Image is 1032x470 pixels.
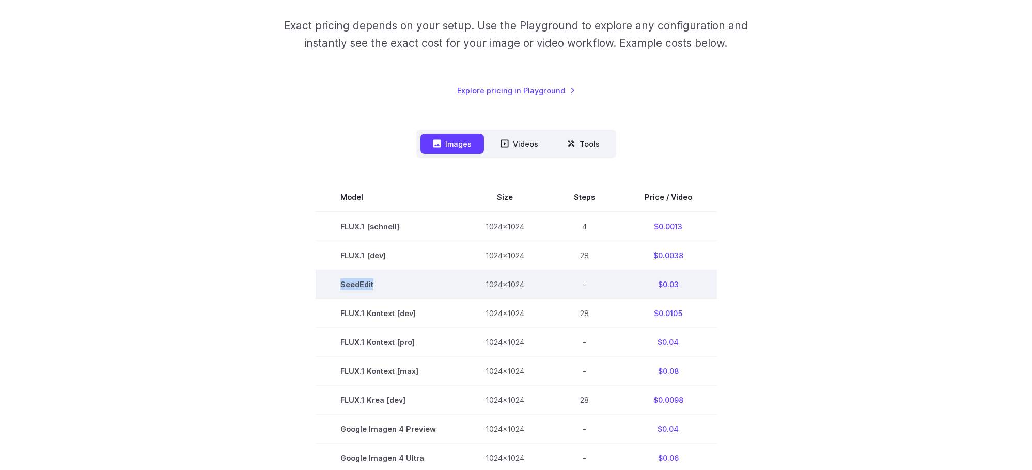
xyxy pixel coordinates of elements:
button: Images [420,134,484,154]
td: Google Imagen 4 Preview [316,415,461,444]
button: Tools [555,134,612,154]
td: 28 [549,241,620,270]
td: FLUX.1 Kontext [max] [316,357,461,386]
td: - [549,328,620,357]
button: Videos [488,134,551,154]
td: 1024x1024 [461,328,549,357]
td: - [549,357,620,386]
th: Steps [549,183,620,212]
td: FLUX.1 [schnell] [316,212,461,241]
td: 1024x1024 [461,270,549,299]
td: FLUX.1 Krea [dev] [316,386,461,415]
td: $0.0098 [620,386,717,415]
td: FLUX.1 Kontext [pro] [316,328,461,357]
td: 1024x1024 [461,299,549,328]
td: $0.0038 [620,241,717,270]
a: Explore pricing in Playground [457,85,575,97]
td: FLUX.1 [dev] [316,241,461,270]
td: - [549,415,620,444]
td: 28 [549,299,620,328]
td: 4 [549,212,620,241]
td: $0.0105 [620,299,717,328]
td: $0.0013 [620,212,717,241]
td: 28 [549,386,620,415]
td: FLUX.1 Kontext [dev] [316,299,461,328]
td: $0.03 [620,270,717,299]
th: Size [461,183,549,212]
td: $0.08 [620,357,717,386]
th: Price / Video [620,183,717,212]
td: - [549,270,620,299]
th: Model [316,183,461,212]
td: SeedEdit [316,270,461,299]
td: 1024x1024 [461,386,549,415]
td: 1024x1024 [461,212,549,241]
td: 1024x1024 [461,357,549,386]
td: 1024x1024 [461,241,549,270]
td: 1024x1024 [461,415,549,444]
p: Exact pricing depends on your setup. Use the Playground to explore any configuration and instantl... [264,17,768,52]
td: $0.04 [620,415,717,444]
td: $0.04 [620,328,717,357]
